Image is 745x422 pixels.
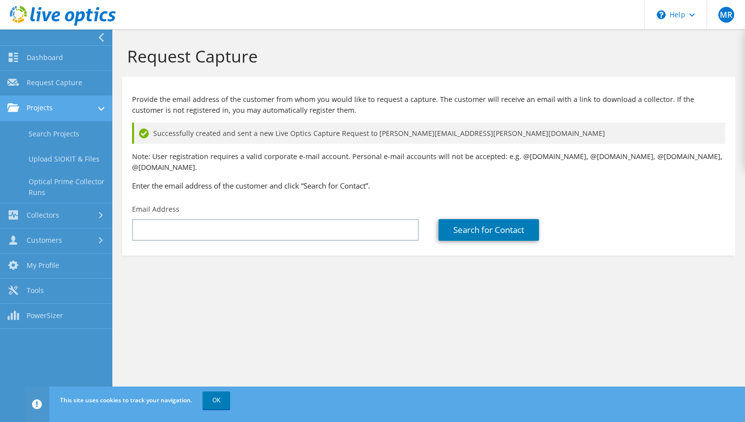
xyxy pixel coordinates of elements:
h1: Request Capture [127,46,725,66]
span: This site uses cookies to track your navigation. [60,396,192,404]
a: Search for Contact [439,219,539,241]
p: Note: User registration requires a valid corporate e-mail account. Personal e-mail accounts will ... [132,151,725,173]
span: Successfully created and sent a new Live Optics Capture Request to [PERSON_NAME][EMAIL_ADDRESS][P... [153,128,605,139]
svg: \n [657,10,666,19]
label: Email Address [132,204,179,214]
span: MR [718,7,734,23]
a: OK [203,391,230,409]
p: Provide the email address of the customer from whom you would like to request a capture. The cust... [132,94,725,116]
h3: Enter the email address of the customer and click “Search for Contact”. [132,180,725,191]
